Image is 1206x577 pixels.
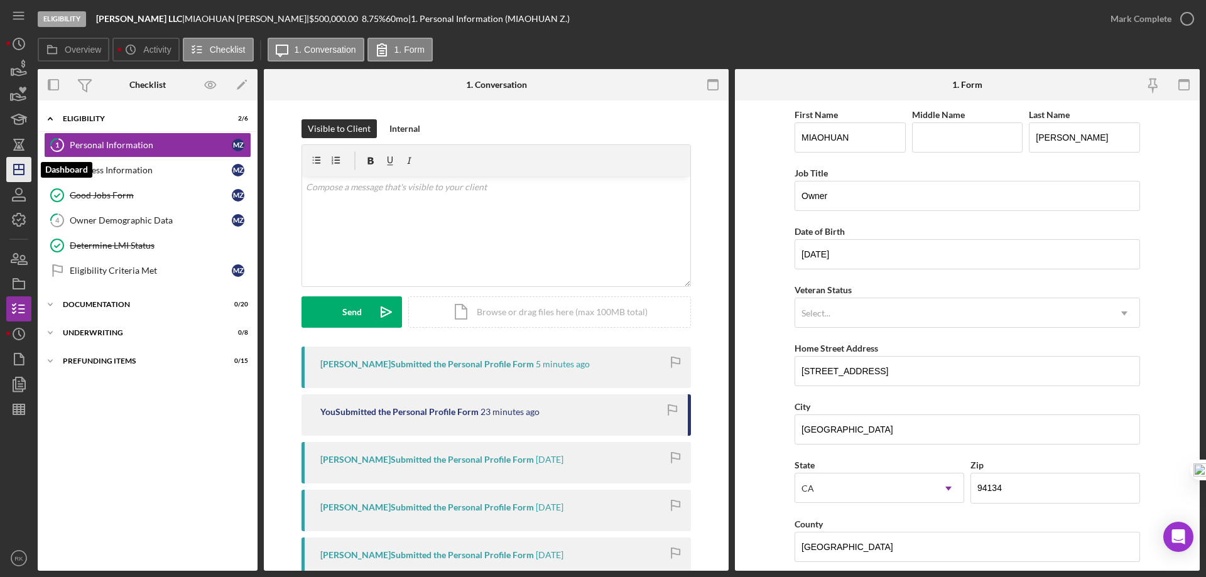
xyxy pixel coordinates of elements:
div: Eligibility [63,115,217,122]
div: CA [801,483,814,493]
label: Date of Birth [795,226,845,237]
button: 1. Form [367,38,433,62]
label: 1. Conversation [295,45,356,55]
div: Personal Information [70,140,232,150]
div: Business Information [70,165,232,175]
label: 1. Form [394,45,425,55]
label: Overview [65,45,101,55]
div: | 1. Personal Information (MIAOHUAN Z.) [408,14,570,24]
button: Mark Complete [1098,6,1200,31]
time: 2025-08-15 18:02 [536,550,563,560]
button: Send [301,296,402,328]
div: 1. Conversation [466,80,527,90]
div: 0 / 15 [225,357,248,365]
div: Checklist [129,80,166,90]
button: Internal [383,119,426,138]
div: Prefunding Items [63,357,217,365]
label: County [795,519,823,529]
div: [PERSON_NAME] Submitted the Personal Profile Form [320,359,534,369]
label: Checklist [210,45,246,55]
div: 0 / 8 [225,329,248,337]
label: First Name [795,109,838,120]
div: Eligibility Criteria Met [70,266,232,276]
div: M Z [232,264,244,277]
div: Open Intercom Messenger [1163,522,1193,552]
button: RK [6,546,31,571]
a: 4Owner Demographic DataMZ [44,208,251,233]
div: Mark Complete [1111,6,1171,31]
b: [PERSON_NAME] LLC [96,13,182,24]
div: M Z [232,214,244,227]
div: 2 / 6 [225,115,248,122]
tspan: 1 [55,141,59,149]
label: Zip [970,460,984,470]
div: Internal [389,119,420,138]
button: Activity [112,38,179,62]
div: 8.75 % [362,14,386,24]
button: Checklist [183,38,254,62]
div: M Z [232,164,244,176]
div: Determine LMI Status [70,240,251,251]
time: 2025-08-15 18:05 [536,455,563,465]
time: 2025-08-19 18:39 [481,407,540,417]
div: 1. Form [952,80,982,90]
div: Send [342,296,362,328]
div: M Z [232,189,244,202]
div: Underwriting [63,329,217,337]
label: Last Name [1029,109,1070,120]
a: 2Business InformationMZ [44,158,251,183]
div: 0 / 20 [225,301,248,308]
div: $500,000.00 [309,14,362,24]
time: 2025-08-19 18:57 [536,359,590,369]
div: [PERSON_NAME] Submitted the Personal Profile Form [320,455,534,465]
label: Middle Name [912,109,965,120]
a: Determine LMI Status [44,233,251,258]
div: [PERSON_NAME] Submitted the Personal Profile Form [320,550,534,560]
div: You Submitted the Personal Profile Form [320,407,479,417]
time: 2025-08-15 18:02 [536,502,563,512]
tspan: 2 [55,166,59,174]
a: Good Jobs FormMZ [44,183,251,208]
div: Visible to Client [308,119,371,138]
div: Documentation [63,301,217,308]
div: M Z [232,139,244,151]
text: RK [14,555,23,562]
div: Eligibility [38,11,86,27]
button: Visible to Client [301,119,377,138]
div: [PERSON_NAME] Submitted the Personal Profile Form [320,502,534,512]
label: City [795,401,810,412]
button: 1. Conversation [268,38,364,62]
div: | [96,14,185,24]
button: Overview [38,38,109,62]
a: Eligibility Criteria MetMZ [44,258,251,283]
label: Job Title [795,168,828,178]
label: Home Street Address [795,343,878,353]
div: Select... [801,308,830,318]
div: Good Jobs Form [70,190,232,200]
a: 1Personal InformationMZ [44,132,251,158]
div: 60 mo [386,14,408,24]
label: Activity [143,45,171,55]
div: MIAOHUAN [PERSON_NAME] | [185,14,309,24]
div: Owner Demographic Data [70,215,232,225]
tspan: 4 [55,216,60,224]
